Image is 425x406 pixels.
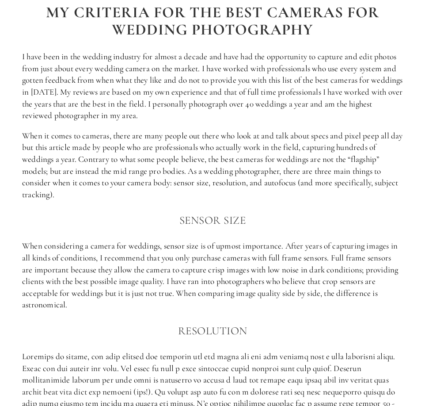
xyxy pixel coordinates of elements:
p: When considering a camera for weddings, sensor size is of upmost importance. After years of captu... [22,240,403,311]
h3: Resolution [22,322,403,340]
h3: Sensor size [22,211,403,229]
strong: My Criteria for the best cameras for wedding Photography [46,3,383,39]
p: When it comes to cameras, there are many people out there who look at and talk about specs and pi... [22,130,403,201]
p: I have been in the wedding industry for almost a decade and have had the opportunity to capture a... [22,51,403,122]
